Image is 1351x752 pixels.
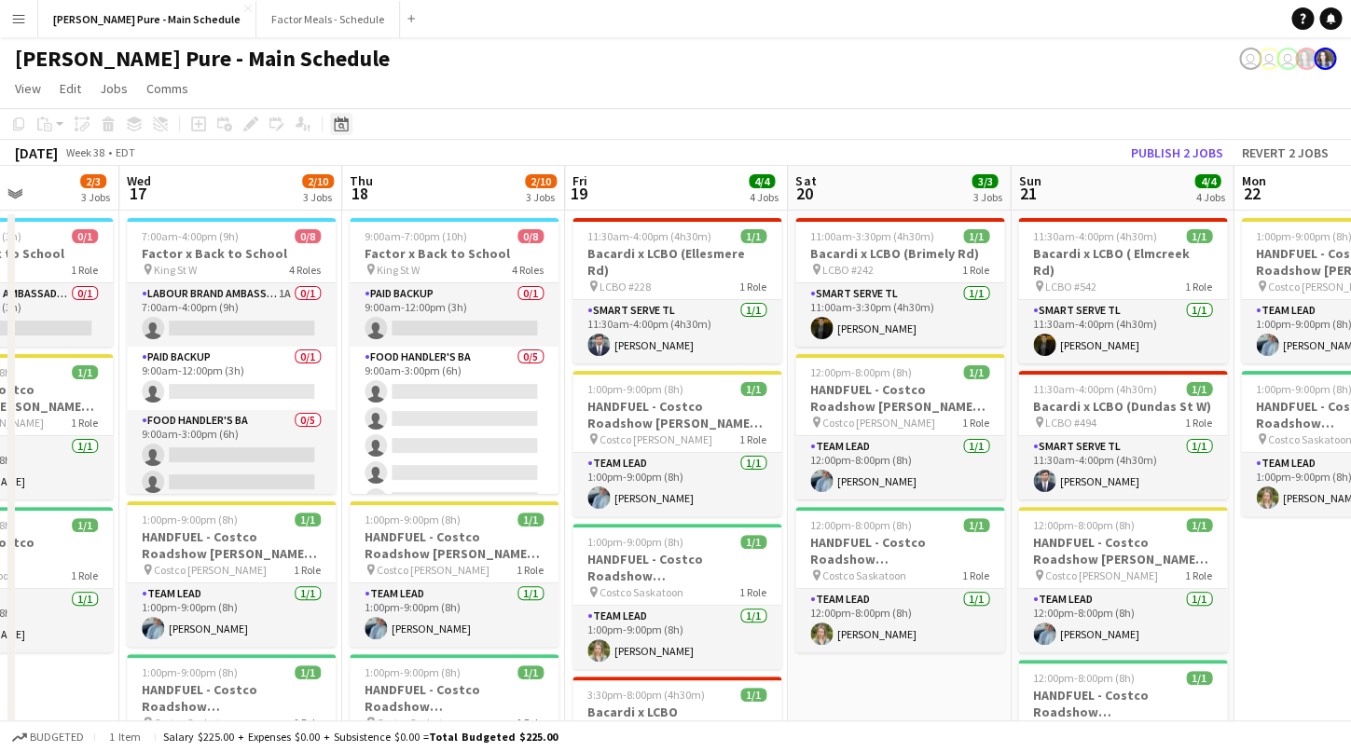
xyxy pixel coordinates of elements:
app-card-role: Team Lead1/11:00pm-9:00pm (8h)[PERSON_NAME] [572,606,781,669]
a: Edit [52,76,89,101]
h3: HANDFUEL - Costco Roadshow [GEOGRAPHIC_DATA], [GEOGRAPHIC_DATA] [1018,687,1227,720]
h3: HANDFUEL - Costco Roadshow [PERSON_NAME], [GEOGRAPHIC_DATA] [350,528,558,562]
app-card-role: Paid Backup0/19:00am-12:00pm (3h) [127,347,336,410]
div: 12:00pm-8:00pm (8h)1/1HANDFUEL - Costco Roadshow [PERSON_NAME], [GEOGRAPHIC_DATA] Costco [PERSON_... [795,354,1004,499]
app-job-card: 11:30am-4:00pm (4h30m)1/1Bacardi x LCBO ( Elmcreek Rd) LCBO #5421 RoleSmart Serve TL1/111:30am-4:... [1018,218,1227,363]
span: King St W [377,263,420,277]
h3: Factor x Back to School [127,245,336,262]
app-job-card: 11:30am-4:00pm (4h30m)1/1Bacardi x LCBO (Ellesmere Rd) LCBO #2281 RoleSmart Serve TL1/111:30am-4:... [572,218,781,363]
div: EDT [116,145,135,159]
span: 1 Role [517,563,544,577]
app-job-card: 1:00pm-9:00pm (8h)1/1HANDFUEL - Costco Roadshow [PERSON_NAME], [GEOGRAPHIC_DATA] Costco [PERSON_N... [572,371,781,516]
span: LCBO #494 [1045,416,1096,430]
span: 1 Role [517,716,544,730]
span: 17 [124,183,151,204]
h3: HANDFUEL - Costco Roadshow [GEOGRAPHIC_DATA], [GEOGRAPHIC_DATA] [795,534,1004,567]
h3: HANDFUEL - Costco Roadshow [PERSON_NAME], [GEOGRAPHIC_DATA] [1018,534,1227,567]
span: 1/1 [963,229,989,243]
span: 3:30pm-8:00pm (4h30m) [587,688,705,702]
button: [PERSON_NAME] Pure - Main Schedule [38,1,256,37]
app-job-card: 11:30am-4:00pm (4h30m)1/1Bacardi x LCBO (Dundas St W) LCBO #4941 RoleSmart Serve TL1/111:30am-4:0... [1018,371,1227,499]
span: 1/1 [72,518,98,532]
app-card-role: Team Lead1/11:00pm-9:00pm (8h)[PERSON_NAME] [572,453,781,516]
span: 20 [793,183,816,204]
span: 1 Role [1185,416,1212,430]
span: Total Budgeted $225.00 [429,730,558,744]
span: Costco Saskatoon [600,585,683,599]
span: 12:00pm-8:00pm (8h) [1033,671,1135,685]
div: 3 Jobs [526,190,556,204]
span: 1/1 [72,365,98,379]
span: 1 Role [71,416,98,430]
span: 1/1 [517,513,544,526]
span: Comms [146,80,188,97]
span: 21 [1015,183,1041,204]
app-user-avatar: Tifany Scifo [1276,48,1299,70]
app-card-role: Team Lead1/112:00pm-8:00pm (8h)[PERSON_NAME] [795,589,1004,652]
span: 1/1 [963,365,989,379]
span: 1/1 [1186,518,1212,532]
app-job-card: 11:00am-3:30pm (4h30m)1/1Bacardi x LCBO (Brimely Rd) LCBO #2421 RoleSmart Serve TL1/111:00am-3:30... [795,218,1004,347]
span: 12:00pm-8:00pm (8h) [810,518,912,532]
a: Comms [139,76,196,101]
span: 1 Role [294,563,321,577]
span: 0/1 [72,229,98,243]
app-card-role: Food Handler's BA0/59:00am-3:00pm (6h) [127,410,336,581]
span: View [15,80,41,97]
span: 1 Role [962,263,989,277]
span: 3/3 [972,174,998,188]
span: 11:30am-4:00pm (4h30m) [1033,229,1157,243]
h3: HANDFUEL - Costco Roadshow [PERSON_NAME], [GEOGRAPHIC_DATA] [572,398,781,431]
span: Costco Saskatoon [377,716,461,730]
button: Budgeted [9,727,87,747]
span: 1/1 [295,513,321,526]
span: Costco [PERSON_NAME] [822,416,935,430]
h3: Factor x Back to School [350,245,558,262]
span: 2/10 [302,174,334,188]
h3: Bacardi x LCBO ([GEOGRAPHIC_DATA]) [572,704,781,737]
h3: HANDFUEL - Costco Roadshow [PERSON_NAME], [GEOGRAPHIC_DATA] [127,528,336,562]
span: Edit [60,80,81,97]
span: Costco Saskatoon [154,716,238,730]
app-card-role: Smart Serve TL1/111:00am-3:30pm (4h30m)[PERSON_NAME] [795,283,1004,347]
span: LCBO #228 [600,280,651,294]
app-card-role: Team Lead1/112:00pm-8:00pm (8h)[PERSON_NAME] [795,436,1004,499]
span: Costco Saskatoon [822,568,906,582]
div: 1:00pm-9:00pm (8h)1/1HANDFUEL - Costco Roadshow [GEOGRAPHIC_DATA], [GEOGRAPHIC_DATA] Costco Saska... [572,524,781,669]
span: 1:00pm-9:00pm (8h) [587,535,683,549]
span: Sat [795,172,816,189]
span: 1:00pm-9:00pm (8h) [142,665,238,679]
h3: HANDFUEL - Costco Roadshow [GEOGRAPHIC_DATA], [GEOGRAPHIC_DATA] [572,551,781,584]
app-card-role: Team Lead1/112:00pm-8:00pm (8h)[PERSON_NAME] [1018,589,1227,652]
h1: [PERSON_NAME] Pure - Main Schedule [15,45,390,73]
span: Week 38 [62,145,108,159]
app-job-card: 7:00am-4:00pm (9h)0/8Factor x Back to School King St W4 RolesLabour Brand Ambassadors1A0/17:00am-... [127,218,336,494]
span: 1 Role [739,432,766,446]
div: 4 Jobs [750,190,779,204]
span: 1:00pm-9:00pm (8h) [587,382,683,396]
span: 11:30am-4:00pm (4h30m) [587,229,711,243]
span: Sun [1018,172,1041,189]
app-card-role: Labour Brand Ambassadors1A0/17:00am-4:00pm (9h) [127,283,336,347]
div: 12:00pm-8:00pm (8h)1/1HANDFUEL - Costco Roadshow [GEOGRAPHIC_DATA], [GEOGRAPHIC_DATA] Costco Sask... [795,507,1004,652]
app-job-card: 1:00pm-9:00pm (8h)1/1HANDFUEL - Costco Roadshow [PERSON_NAME], [GEOGRAPHIC_DATA] Costco [PERSON_N... [127,501,336,647]
app-job-card: 1:00pm-9:00pm (8h)1/1HANDFUEL - Costco Roadshow [PERSON_NAME], [GEOGRAPHIC_DATA] Costco [PERSON_N... [350,501,558,647]
div: 12:00pm-8:00pm (8h)1/1HANDFUEL - Costco Roadshow [PERSON_NAME], [GEOGRAPHIC_DATA] Costco [PERSON_... [1018,507,1227,652]
span: Costco [PERSON_NAME] [600,432,712,446]
span: 4 Roles [512,263,544,277]
span: 1 Role [739,585,766,599]
span: 1:00pm-9:00pm (8h) [142,513,238,526]
app-card-role: Food Handler's BA0/59:00am-3:00pm (6h) [350,347,558,518]
span: 1/1 [740,688,766,702]
span: 1/1 [740,535,766,549]
span: 19 [570,183,587,204]
span: 1/1 [740,382,766,396]
app-user-avatar: Ashleigh Rains [1295,48,1317,70]
h3: Bacardi x LCBO (Dundas St W) [1018,398,1227,415]
span: LCBO #242 [822,263,874,277]
span: 1/1 [963,518,989,532]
